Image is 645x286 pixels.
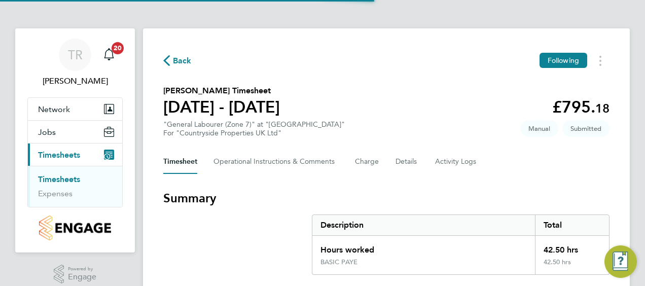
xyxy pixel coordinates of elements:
button: Charge [355,150,379,174]
a: Powered byEngage [54,265,97,284]
div: For "Countryside Properties UK Ltd" [163,129,345,137]
h1: [DATE] - [DATE] [163,97,280,117]
div: "General Labourer (Zone 7)" at "[GEOGRAPHIC_DATA]" [163,120,345,137]
button: Timesheets [28,144,122,166]
div: Timesheets [28,166,122,207]
div: Description [312,215,535,235]
h2: [PERSON_NAME] Timesheet [163,85,280,97]
span: 20 [112,42,124,54]
button: Network [28,98,122,120]
span: Engage [68,273,96,281]
div: BASIC PAYE [320,258,357,266]
button: Jobs [28,121,122,143]
span: Following [548,56,579,65]
a: Go to home page [27,216,123,240]
span: TR [68,48,83,61]
span: Back [173,55,192,67]
button: Activity Logs [435,150,478,174]
button: Details [396,150,419,174]
span: Timesheets [38,150,80,160]
span: This timesheet is Submitted. [562,120,610,137]
div: Hours worked [312,236,535,258]
div: Total [535,215,609,235]
a: 20 [99,39,119,71]
app-decimal: £795. [552,97,610,117]
nav: Main navigation [15,28,135,253]
h3: Summary [163,190,610,206]
button: Following [540,53,587,68]
span: This timesheet was manually created. [520,120,558,137]
img: countryside-properties-logo-retina.png [39,216,111,240]
a: Expenses [38,189,73,198]
div: Summary [312,214,610,275]
a: TR[PERSON_NAME] [27,39,123,87]
span: 18 [595,101,610,116]
span: Tom Riley [27,75,123,87]
button: Operational Instructions & Comments [213,150,339,174]
button: Engage Resource Center [604,245,637,278]
button: Timesheet [163,150,197,174]
div: 42.50 hrs [535,236,609,258]
span: Network [38,104,70,114]
div: 42.50 hrs [535,258,609,274]
span: Jobs [38,127,56,137]
a: Timesheets [38,174,80,184]
span: Powered by [68,265,96,273]
button: Back [163,54,192,67]
button: Timesheets Menu [591,53,610,68]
